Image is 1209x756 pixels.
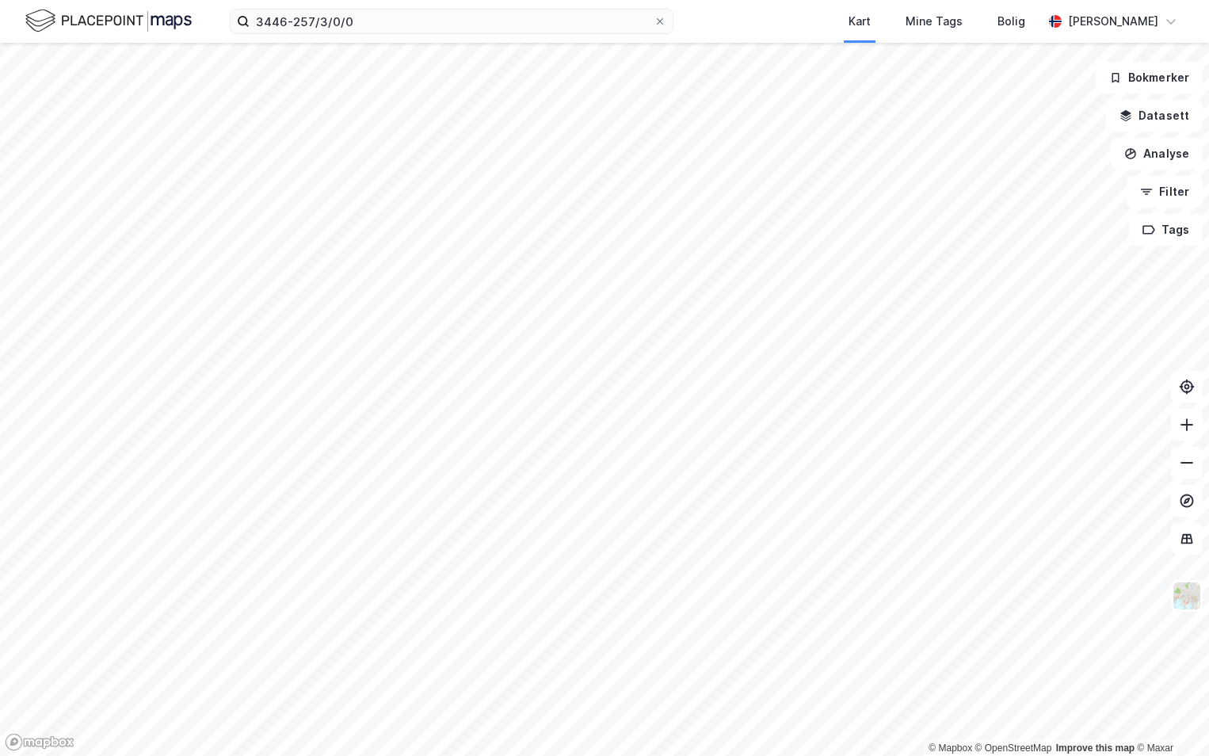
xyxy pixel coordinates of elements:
[1068,12,1158,31] div: [PERSON_NAME]
[1130,680,1209,756] iframe: Chat Widget
[1127,176,1203,208] button: Filter
[997,12,1025,31] div: Bolig
[906,12,963,31] div: Mine Tags
[1172,581,1202,611] img: Z
[5,733,74,751] a: Mapbox homepage
[975,743,1052,754] a: OpenStreetMap
[25,7,192,35] img: logo.f888ab2527a4732fd821a326f86c7f29.svg
[1111,138,1203,170] button: Analyse
[1096,62,1203,94] button: Bokmerker
[1106,100,1203,132] button: Datasett
[250,10,654,33] input: Søk på adresse, matrikkel, gårdeiere, leietakere eller personer
[849,12,871,31] div: Kart
[1056,743,1135,754] a: Improve this map
[1129,214,1203,246] button: Tags
[929,743,972,754] a: Mapbox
